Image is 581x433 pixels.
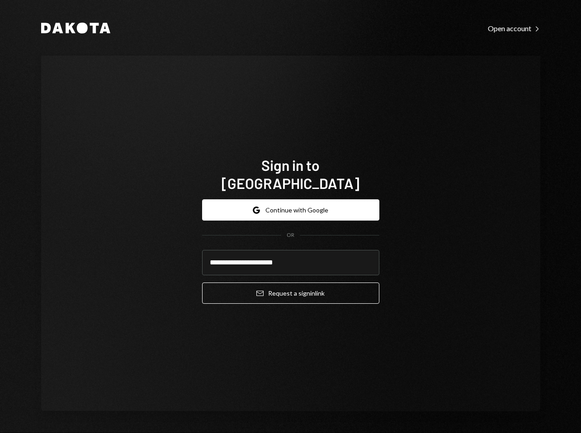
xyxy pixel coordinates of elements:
[202,156,379,192] h1: Sign in to [GEOGRAPHIC_DATA]
[287,231,294,239] div: OR
[202,199,379,221] button: Continue with Google
[488,24,540,33] div: Open account
[488,23,540,33] a: Open account
[202,282,379,304] button: Request a signinlink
